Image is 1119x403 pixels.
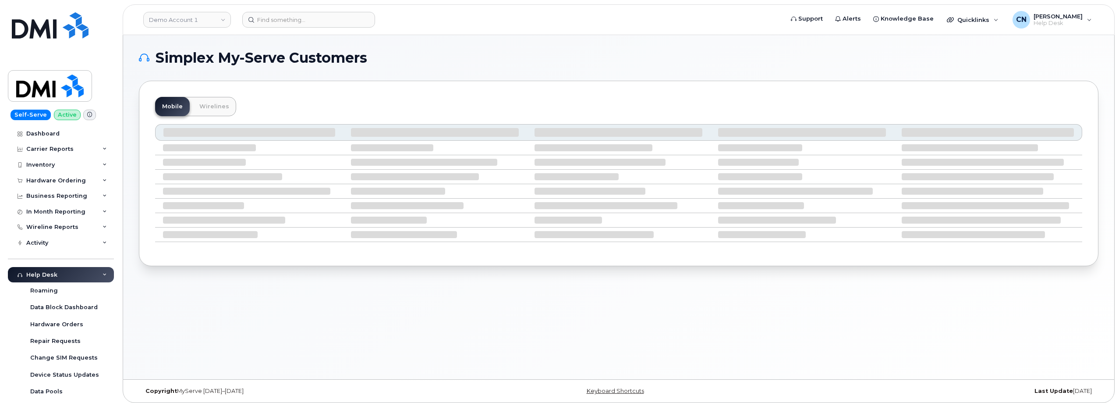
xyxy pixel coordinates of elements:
a: Keyboard Shortcuts [587,388,644,394]
div: [DATE] [779,388,1098,395]
a: Wirelines [192,97,236,116]
span: Simplex My-Serve Customers [156,51,367,64]
strong: Copyright [145,388,177,394]
strong: Last Update [1034,388,1073,394]
a: Mobile [155,97,190,116]
div: MyServe [DATE]–[DATE] [139,388,459,395]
